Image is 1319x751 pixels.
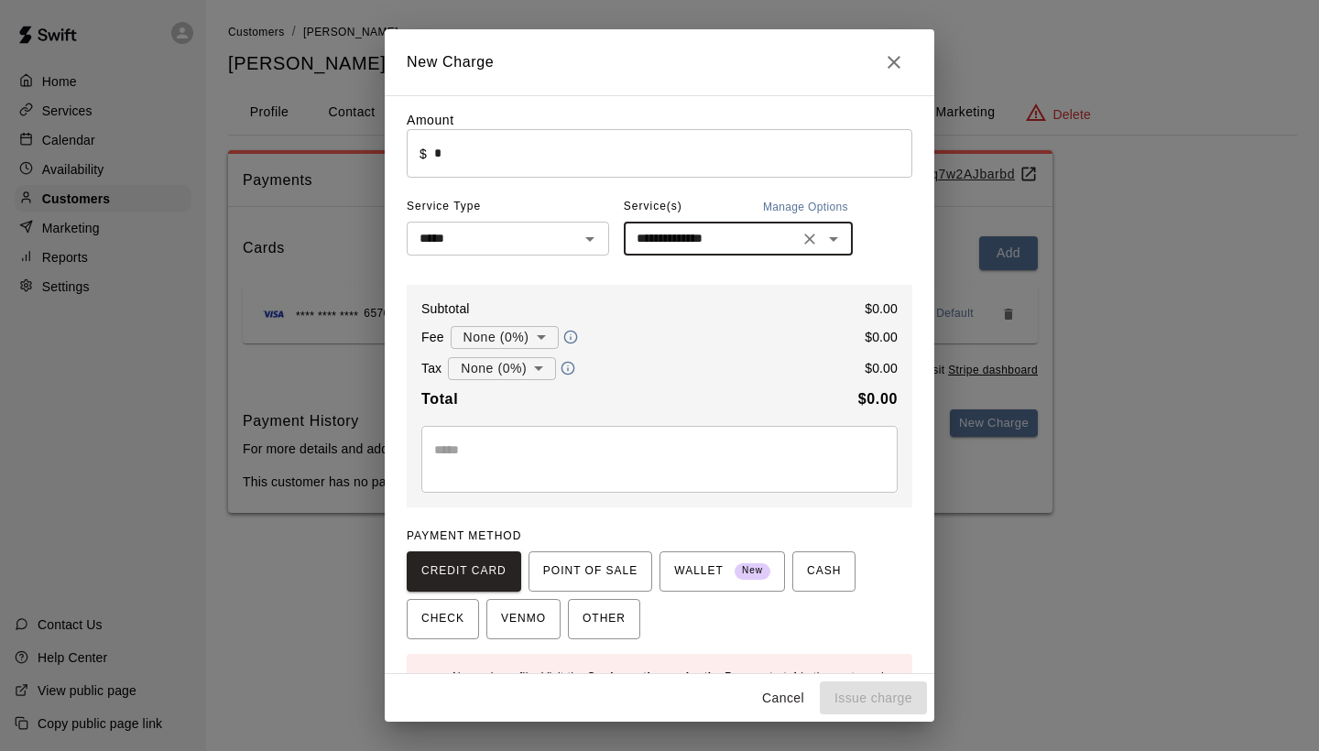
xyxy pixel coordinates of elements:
span: CHECK [421,604,464,634]
button: Close [876,44,912,81]
b: Total [421,391,458,407]
button: Open [577,226,603,252]
span: CREDIT CARD [421,557,507,586]
h2: New Charge [385,29,934,95]
button: Open [821,226,846,252]
button: WALLET New [659,551,785,592]
button: POINT OF SALE [529,551,652,592]
span: CASH [807,557,841,586]
b: Cards section under the Payments tab [587,670,801,683]
span: OTHER [583,604,626,634]
p: Tax [421,359,441,377]
button: Clear [797,226,823,252]
span: New [735,559,770,583]
button: VENMO [486,599,561,639]
button: CASH [792,551,856,592]
div: None (0%) [448,352,556,386]
p: $ 0.00 [865,328,898,346]
button: OTHER [568,599,640,639]
button: Cancel [754,681,812,715]
b: $ 0.00 [858,391,898,407]
span: POINT OF SALE [543,557,638,586]
button: CHECK [407,599,479,639]
span: Service Type [407,192,609,222]
span: PAYMENT METHOD [407,529,521,542]
span: Service(s) [624,192,682,222]
button: Manage Options [758,192,853,222]
span: No cards on file. Visit the in the customer's profile to add a card. [452,670,889,703]
label: Amount [407,113,454,127]
span: WALLET [674,557,770,586]
p: $ [420,145,427,163]
div: None (0%) [451,321,559,354]
span: VENMO [501,604,546,634]
p: $ 0.00 [865,299,898,318]
p: Fee [421,328,444,346]
p: $ 0.00 [865,359,898,377]
button: CREDIT CARD [407,551,521,592]
p: Subtotal [421,299,470,318]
